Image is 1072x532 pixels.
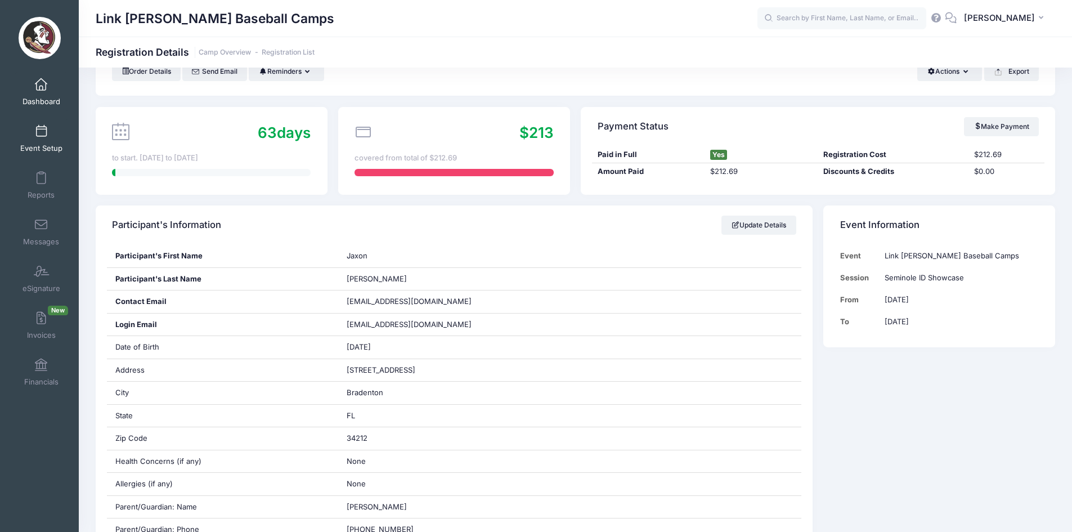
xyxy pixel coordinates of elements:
[107,496,339,518] div: Parent/Guardian: Name
[23,237,59,247] span: Messages
[27,330,56,340] span: Invoices
[107,268,339,290] div: Participant's Last Name
[112,153,311,164] div: to start. [DATE] to [DATE]
[347,411,355,420] span: FL
[258,124,277,141] span: 63
[48,306,68,315] span: New
[15,212,68,252] a: Messages
[519,124,554,141] span: $213
[347,365,415,374] span: [STREET_ADDRESS]
[24,377,59,387] span: Financials
[879,311,1039,333] td: [DATE]
[879,267,1039,289] td: Seminole ID Showcase
[969,149,1044,160] div: $212.69
[598,110,669,142] h4: Payment Status
[96,6,334,32] h1: Link [PERSON_NAME] Baseball Camps
[107,473,339,495] div: Allergies (if any)
[20,144,62,153] span: Event Setup
[347,433,367,442] span: 34212
[347,457,366,466] span: None
[347,388,383,397] span: Bradenton
[96,46,315,58] h1: Registration Details
[28,190,55,200] span: Reports
[199,48,251,57] a: Camp Overview
[355,153,553,164] div: covered from total of $212.69
[347,251,367,260] span: Jaxon
[347,319,487,330] span: [EMAIL_ADDRESS][DOMAIN_NAME]
[957,6,1055,32] button: [PERSON_NAME]
[107,245,339,267] div: Participant's First Name
[964,12,1035,24] span: [PERSON_NAME]
[23,284,60,293] span: eSignature
[15,306,68,345] a: InvoicesNew
[710,150,727,160] span: Yes
[840,311,879,333] td: To
[112,209,221,242] h4: Participant's Information
[258,122,311,144] div: days
[347,479,366,488] span: None
[818,149,969,160] div: Registration Cost
[347,297,472,306] span: [EMAIL_ADDRESS][DOMAIN_NAME]
[107,427,339,450] div: Zip Code
[107,336,339,359] div: Date of Birth
[112,62,181,81] a: Order Details
[592,166,705,177] div: Amount Paid
[182,62,247,81] a: Send Email
[19,17,61,59] img: Link Jarrett Baseball Camps
[721,216,796,235] a: Update Details
[107,314,339,336] div: Login Email
[15,72,68,111] a: Dashboard
[879,245,1039,267] td: Link [PERSON_NAME] Baseball Camps
[347,342,371,351] span: [DATE]
[107,450,339,473] div: Health Concerns (if any)
[592,149,705,160] div: Paid in Full
[964,117,1039,136] a: Make Payment
[15,119,68,158] a: Event Setup
[15,166,68,205] a: Reports
[840,209,920,242] h4: Event Information
[984,62,1039,81] button: Export
[347,274,407,283] span: [PERSON_NAME]
[757,7,926,30] input: Search by First Name, Last Name, or Email...
[23,97,60,106] span: Dashboard
[15,352,68,392] a: Financials
[879,289,1039,311] td: [DATE]
[249,62,324,81] button: Reminders
[840,245,879,267] td: Event
[969,166,1044,177] div: $0.00
[917,62,982,81] button: Actions
[107,290,339,313] div: Contact Email
[15,259,68,298] a: eSignature
[818,166,969,177] div: Discounts & Credits
[705,166,818,177] div: $212.69
[107,405,339,427] div: State
[107,382,339,404] div: City
[107,359,339,382] div: Address
[840,267,879,289] td: Session
[840,289,879,311] td: From
[347,502,407,511] span: [PERSON_NAME]
[262,48,315,57] a: Registration List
